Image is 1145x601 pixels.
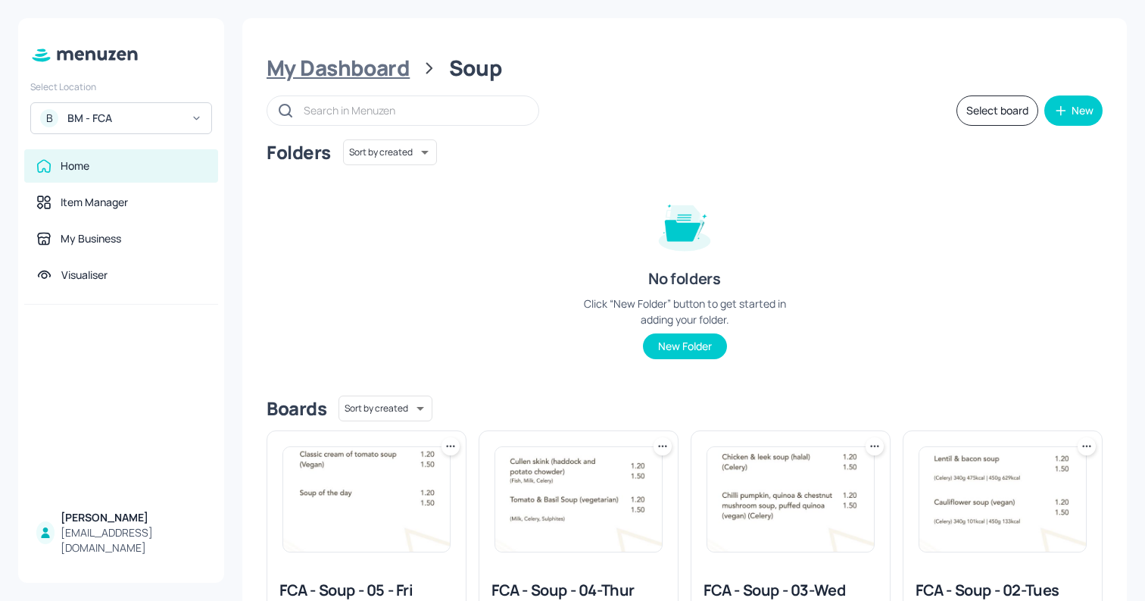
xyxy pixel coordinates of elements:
[1072,105,1094,116] div: New
[304,99,523,121] input: Search in Menuzen
[61,525,206,556] div: [EMAIL_ADDRESS][DOMAIN_NAME]
[267,55,410,82] div: My Dashboard
[495,447,662,552] img: 2025-09-18-17581848233575nbh9h5ljvs.jpeg
[919,447,1086,552] img: 2025-06-17-1750152927549sdmbya60hc.jpeg
[491,580,666,601] div: FCA - Soup - 04-Thur
[61,268,108,283] div: Visualiser
[61,231,121,246] div: My Business
[704,580,878,601] div: FCA - Soup - 03-Wed
[40,109,58,127] div: B
[283,447,450,552] img: 2025-10-10-1760110673053xxuwa06hl5.jpeg
[956,95,1038,126] button: Select board
[343,137,437,167] div: Sort by created
[339,393,432,424] div: Sort by created
[647,186,722,262] img: folder-empty
[279,580,454,601] div: FCA - Soup - 05 - Fri
[1044,95,1103,126] button: New
[643,333,727,359] button: New Folder
[449,55,502,82] div: Soup
[67,111,182,126] div: BM - FCA
[571,296,798,327] div: Click “New Folder” button to get started in adding your folder.
[267,140,331,164] div: Folders
[61,510,206,525] div: [PERSON_NAME]
[916,580,1090,601] div: FCA - Soup - 02-Tues
[30,80,212,93] div: Select Location
[61,195,128,210] div: Item Manager
[267,396,326,421] div: Boards
[707,447,874,552] img: 2025-10-01-1759309509594caqfmfk75zs.jpeg
[61,158,89,174] div: Home
[648,268,720,290] div: No folders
